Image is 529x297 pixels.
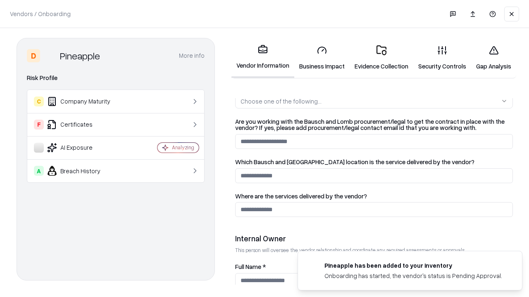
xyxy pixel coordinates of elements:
[413,39,471,77] a: Security Controls
[350,39,413,77] a: Evidence Collection
[172,144,194,151] div: Analyzing
[235,233,513,243] div: Internal Owner
[34,120,44,130] div: F
[34,166,44,176] div: A
[235,118,513,131] label: Are you working with the Bausch and Lomb procurement/legal to get the contract in place with the ...
[34,97,44,106] div: C
[231,38,294,78] a: Vendor Information
[235,264,513,270] label: Full Name *
[235,193,513,199] label: Where are the services delivered by the vendor?
[27,73,205,83] div: Risk Profile
[34,120,133,130] div: Certificates
[294,39,350,77] a: Business Impact
[27,49,40,62] div: D
[235,247,513,254] p: This person will oversee the vendor relationship and coordinate any required assessments or appro...
[179,48,205,63] button: More info
[324,261,502,270] div: Pineapple has been added to your inventory
[324,271,502,280] div: Onboarding has started, the vendor's status is Pending Approval.
[235,94,513,108] button: Choose one of the following...
[34,143,133,153] div: AI Exposure
[10,9,71,18] p: Vendors / Onboarding
[241,97,322,106] div: Choose one of the following...
[308,261,318,271] img: pineappleenergy.com
[235,159,513,165] label: Which Bausch and [GEOGRAPHIC_DATA] location is the service delivered by the vendor?
[60,49,100,62] div: Pineapple
[34,166,133,176] div: Breach History
[43,49,57,62] img: Pineapple
[471,39,516,77] a: Gap Analysis
[34,97,133,106] div: Company Maturity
